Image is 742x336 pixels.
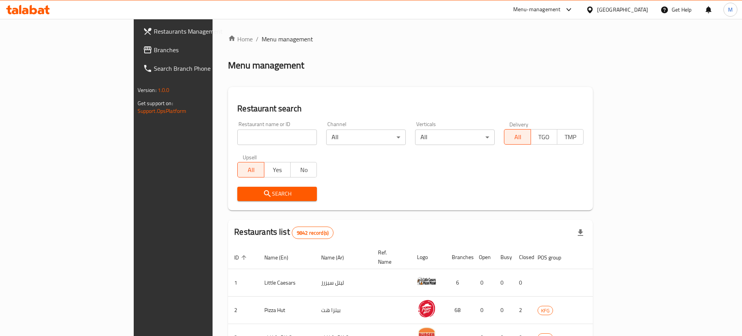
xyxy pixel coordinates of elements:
td: Little Caesars [258,269,315,297]
a: Search Branch Phone [137,59,258,78]
button: Search [237,187,317,201]
span: M [728,5,733,14]
a: Restaurants Management [137,22,258,41]
td: 0 [473,269,494,297]
span: Branches [154,45,252,55]
h2: Menu management [228,59,304,72]
span: All [241,164,261,176]
span: POS group [538,253,571,262]
div: All [326,130,406,145]
span: ID [234,253,249,262]
div: [GEOGRAPHIC_DATA] [597,5,648,14]
button: All [237,162,264,177]
button: Yes [264,162,291,177]
span: Search [243,189,311,199]
td: 0 [494,269,513,297]
label: Delivery [509,121,529,127]
td: ليتل سيزرز [315,269,372,297]
a: Support.OpsPlatform [138,106,187,116]
span: Restaurants Management [154,27,252,36]
img: Little Caesars [417,271,436,291]
img: Pizza Hut [417,299,436,318]
nav: breadcrumb [228,34,593,44]
span: Menu management [262,34,313,44]
td: 68 [446,297,473,324]
th: Closed [513,246,531,269]
span: Name (Ar) [321,253,354,262]
td: 2 [513,297,531,324]
td: 6 [446,269,473,297]
th: Logo [411,246,446,269]
span: KFG [538,306,553,315]
h2: Restaurants list [234,226,334,239]
td: 0 [494,297,513,324]
span: 1.0.0 [158,85,170,95]
td: Pizza Hut [258,297,315,324]
th: Busy [494,246,513,269]
span: 9842 record(s) [292,229,333,237]
span: Yes [267,164,288,176]
span: TMP [560,131,580,143]
div: Total records count [292,227,334,239]
span: Version: [138,85,157,95]
span: Get support on: [138,98,173,108]
div: Export file [571,223,590,242]
span: TGO [534,131,554,143]
input: Search for restaurant name or ID.. [237,130,317,145]
button: TMP [557,129,584,145]
h2: Restaurant search [237,103,584,114]
th: Open [473,246,494,269]
span: Name (En) [264,253,298,262]
button: TGO [531,129,557,145]
span: Ref. Name [378,248,402,266]
div: All [415,130,495,145]
td: بيتزا هت [315,297,372,324]
span: Search Branch Phone [154,64,252,73]
a: Branches [137,41,258,59]
div: Menu-management [513,5,561,14]
label: Upsell [243,154,257,160]
th: Branches [446,246,473,269]
span: All [507,131,528,143]
td: 0 [473,297,494,324]
button: All [504,129,531,145]
span: No [294,164,314,176]
td: 0 [513,269,531,297]
button: No [290,162,317,177]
